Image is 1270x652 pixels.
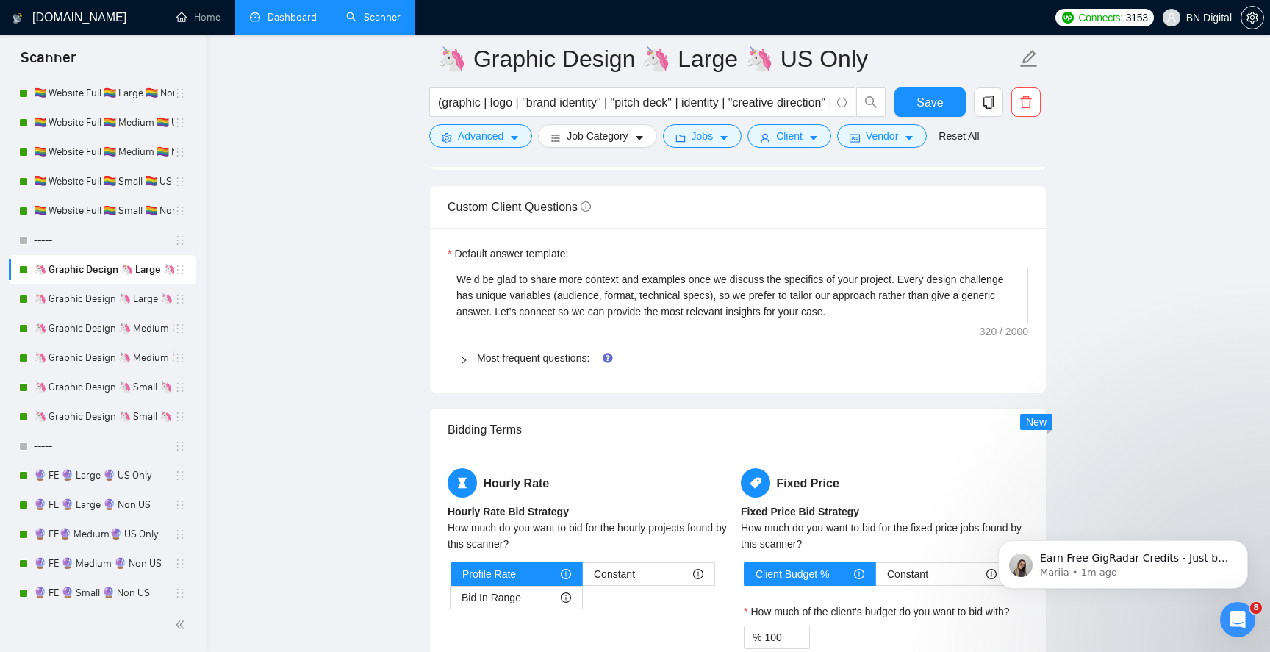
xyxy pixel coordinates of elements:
[550,132,561,143] span: bars
[9,255,196,284] li: 🦄 Graphic Design 🦄 Large 🦄 US Only
[34,79,174,108] a: 🏳️‍🌈 Website Full 🏳️‍🌈 Large 🏳️‍🌈 Non US
[854,569,864,579] span: info-circle
[448,409,1028,451] div: Bidding Terms
[975,96,1002,109] span: copy
[9,137,196,167] li: 🏳️‍🌈 Website Full 🏳️‍🌈 Medium 🏳️‍🌈 Non US
[34,343,174,373] a: 🦄 Graphic Design 🦄 Medium 🦄 Non US
[1019,49,1038,68] span: edit
[174,234,186,246] span: holder
[250,11,317,24] a: dashboardDashboard
[9,431,196,461] li: -----
[174,87,186,99] span: holder
[808,132,819,143] span: caret-down
[34,402,174,431] a: 🦄 Graphic Design 🦄 Small 🦄 Non US
[1012,96,1040,109] span: delete
[34,373,174,402] a: 🦄 Graphic Design 🦄 Small 🦄 US Only
[866,128,898,144] span: Vendor
[459,356,468,365] span: right
[448,520,735,552] div: How much do you want to bid for the hourly projects found by this scanner?
[174,411,186,423] span: holder
[1241,6,1264,29] button: setting
[9,314,196,343] li: 🦄 Graphic Design 🦄 Medium 🦄 US Only
[9,373,196,402] li: 🦄 Graphic Design 🦄 Small 🦄 US Only
[34,108,174,137] a: 🏳️‍🌈 Website Full 🏳️‍🌈 Medium 🏳️‍🌈 US Only
[1026,416,1047,428] span: New
[477,352,589,364] a: Most frequent questions:
[174,117,186,129] span: holder
[857,96,885,109] span: search
[174,470,186,481] span: holder
[1220,602,1255,637] iframe: Intercom live chat
[34,255,174,284] a: 🦄 Graphic Design 🦄 Large 🦄 US Only
[904,132,914,143] span: caret-down
[894,87,966,117] button: Save
[9,549,196,578] li: 🔮 FE 🔮 Medium 🔮 Non US
[693,569,703,579] span: info-circle
[34,578,174,608] a: 🔮 FE 🔮 Small 🔮 Non US
[741,468,1028,498] h5: Fixed Price
[34,431,174,461] a: -----
[509,132,520,143] span: caret-down
[9,578,196,608] li: 🔮 FE 🔮 Small 🔮 Non US
[448,268,1028,323] textarea: Default answer template:
[9,108,196,137] li: 🏳️‍🌈 Website Full 🏳️‍🌈 Medium 🏳️‍🌈 US Only
[448,341,1028,375] div: Most frequent questions:
[581,201,591,212] span: info-circle
[594,563,635,585] span: Constant
[346,11,401,24] a: searchScanner
[174,323,186,334] span: holder
[429,124,532,148] button: settingAdvancedcaret-down
[561,592,571,603] span: info-circle
[448,201,591,213] span: Custom Client Questions
[437,40,1016,77] input: Scanner name...
[601,351,614,365] div: Tooltip anchor
[34,226,174,255] a: -----
[1011,87,1041,117] button: delete
[9,79,196,108] li: 🏳️‍🌈 Website Full 🏳️‍🌈 Large 🏳️‍🌈 Non US
[741,506,859,517] b: Fixed Price Bid Strategy
[837,98,847,107] span: info-circle
[174,499,186,511] span: holder
[764,626,809,648] input: How much of the client's budget do you want to bid with?
[1078,10,1122,26] span: Connects:
[1241,12,1264,24] a: setting
[438,93,830,112] input: Search Freelance Jobs...
[174,558,186,570] span: holder
[34,137,174,167] a: 🏳️‍🌈 Website Full 🏳️‍🌈 Medium 🏳️‍🌈 Non US
[856,87,886,117] button: search
[741,520,1028,552] div: How much do you want to bid for the fixed price jobs found by this scanner?
[34,490,174,520] a: 🔮 FE 🔮 Large 🔮 Non US
[692,128,714,144] span: Jobs
[462,563,516,585] span: Profile Rate
[974,87,1003,117] button: copy
[939,128,979,144] a: Reset All
[9,402,196,431] li: 🦄 Graphic Design 🦄 Small 🦄 Non US
[34,314,174,343] a: 🦄 Graphic Design 🦄 Medium 🦄 US Only
[837,124,927,148] button: idcardVendorcaret-down
[448,506,569,517] b: Hourly Rate Bid Strategy
[9,284,196,314] li: 🦄 Graphic Design 🦄 Large 🦄 Non US
[176,11,220,24] a: homeHome
[34,461,174,490] a: 🔮 FE 🔮 Large 🔮 US Only
[9,167,196,196] li: 🏳️‍🌈 Website Full 🏳️‍🌈 Small 🏳️‍🌈 US Only
[760,132,770,143] span: user
[1166,12,1177,23] span: user
[174,176,186,187] span: holder
[174,381,186,393] span: holder
[1241,12,1263,24] span: setting
[9,47,87,78] span: Scanner
[9,343,196,373] li: 🦄 Graphic Design 🦄 Medium 🦄 Non US
[174,352,186,364] span: holder
[1250,602,1262,614] span: 8
[776,128,803,144] span: Client
[174,440,186,452] span: holder
[448,468,477,498] span: hourglass
[174,146,186,158] span: holder
[9,196,196,226] li: 🏳️‍🌈 Website Full 🏳️‍🌈 Small 🏳️‍🌈 Non US
[34,167,174,196] a: 🏳️‍🌈 Website Full 🏳️‍🌈 Small 🏳️‍🌈 US Only
[561,569,571,579] span: info-circle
